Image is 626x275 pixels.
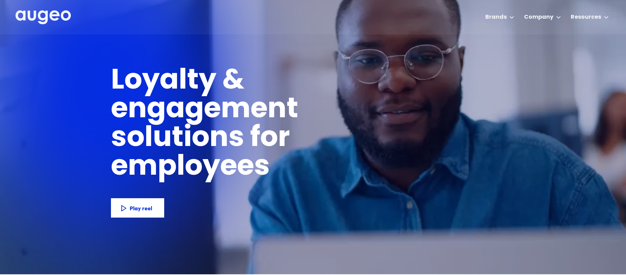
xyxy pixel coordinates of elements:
img: Augeo's full logo in white. [16,10,71,25]
h1: employees [111,153,282,182]
h1: Loyalty & engagement solutions for [111,67,410,153]
div: Resources [571,13,601,21]
a: home [16,10,71,25]
div: Company [524,13,553,21]
a: Play reel [111,198,164,218]
div: Brands [485,13,507,21]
